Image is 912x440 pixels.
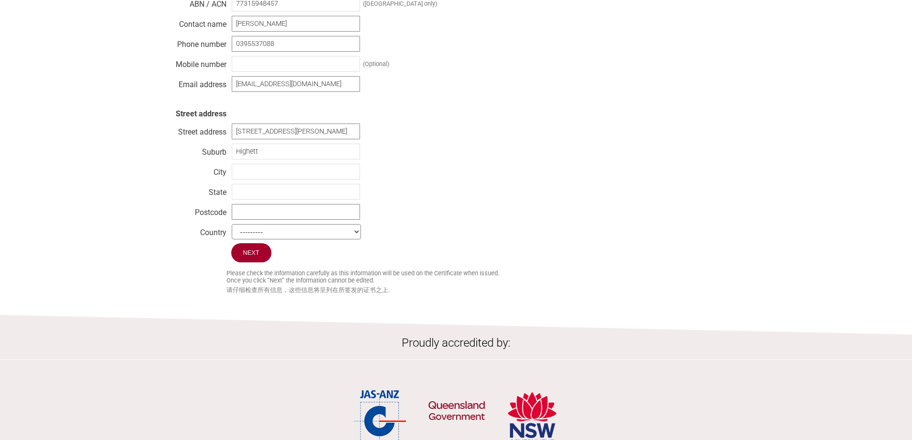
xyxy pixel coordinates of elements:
div: Mobile number [155,57,226,67]
div: Phone number [155,37,226,47]
div: Street address [155,125,226,135]
small: Please check the information carefully as this information will be used on the Certificate when i... [226,270,758,284]
div: Country [155,226,226,235]
div: City [155,165,226,175]
input: Next [231,243,271,262]
div: Suburb [155,145,226,155]
strong: Street address [176,109,226,118]
div: Email address [155,78,226,87]
div: State [155,185,226,195]
div: Postcode [155,205,226,215]
div: (Optional) [363,60,389,68]
div: Contact name [155,17,226,27]
small: 请仔细检查所有信息，这些信息将呈列在所签发的证书之上. [226,286,758,294]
